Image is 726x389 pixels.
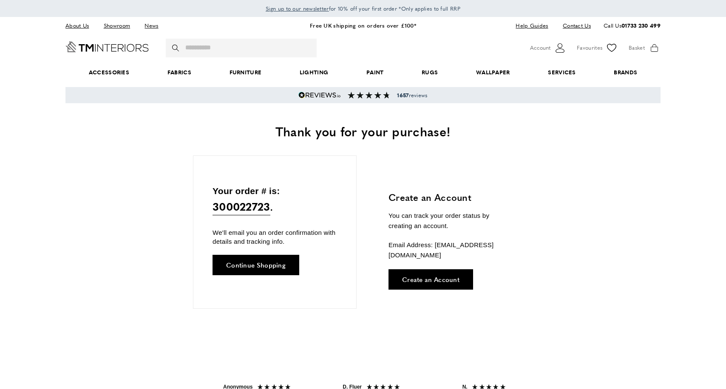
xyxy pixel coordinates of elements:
[397,91,408,99] strong: 1657
[530,42,566,54] button: Customer Account
[210,59,281,85] a: Furniture
[298,92,341,99] img: Reviews.io 5 stars
[402,276,459,282] span: Create an Account
[213,198,270,215] span: 300022723
[226,262,286,268] span: Continue Shopping
[310,21,416,29] a: Free UK shipping on orders over £100*
[389,240,514,260] p: Email Address: [EMAIL_ADDRESS][DOMAIN_NAME]
[348,92,390,99] img: Reviews section
[577,43,602,52] span: Favourites
[403,59,457,85] a: Rugs
[509,20,554,31] a: Help Guides
[389,269,473,290] a: Create an Account
[213,184,337,216] p: Your order # is: .
[213,255,299,275] a: Continue Shopping
[457,59,529,85] a: Wallpaper
[577,42,618,54] a: Favourites
[595,59,656,85] a: Brands
[172,39,181,57] button: Search
[97,20,136,31] a: Showroom
[213,228,337,246] p: We'll email you an order confirmation with details and tracking info.
[281,59,347,85] a: Lighting
[621,21,661,29] a: 01733 230 499
[70,59,148,85] span: Accessories
[65,41,149,52] a: Go to Home page
[604,21,661,30] p: Call Us
[266,4,329,13] a: Sign up to our newsletter
[389,191,514,204] h3: Create an Account
[266,5,329,12] span: Sign up to our newsletter
[148,59,210,85] a: Fabrics
[266,5,460,12] span: for 10% off your first order *Only applies to full RRP
[530,43,550,52] span: Account
[275,122,451,140] span: Thank you for your purchase!
[529,59,595,85] a: Services
[397,92,427,99] span: reviews
[347,59,403,85] a: Paint
[389,211,514,231] p: You can track your order status by creating an account.
[556,20,591,31] a: Contact Us
[138,20,164,31] a: News
[65,20,95,31] a: About Us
